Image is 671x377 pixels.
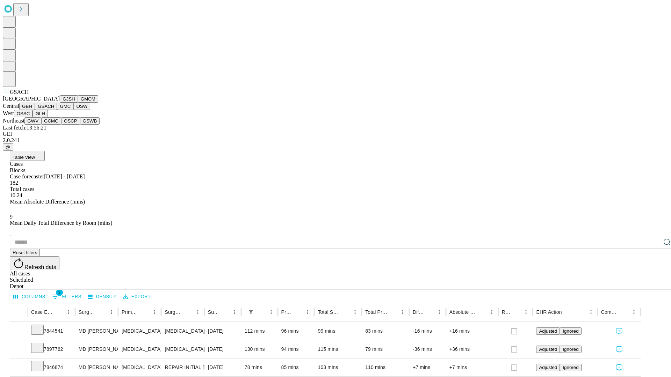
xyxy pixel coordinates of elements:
[13,155,35,160] span: Table View
[79,322,115,340] div: MD [PERSON_NAME]
[303,307,312,317] button: Menu
[281,358,311,376] div: 85 mins
[365,358,406,376] div: 110 mins
[365,340,406,358] div: 79 mins
[61,117,80,125] button: OSCP
[3,110,14,116] span: West
[208,340,238,358] div: [DATE]
[536,364,560,371] button: Adjusted
[31,358,72,376] div: 7846874
[3,103,19,109] span: Central
[165,322,201,340] div: [MEDICAL_DATA]
[10,214,13,220] span: 9
[14,362,24,374] button: Expand
[560,346,581,353] button: Ignored
[10,180,18,186] span: 182
[511,307,521,317] button: Sort
[539,347,557,352] span: Adjusted
[586,307,596,317] button: Menu
[413,358,442,376] div: +7 mins
[619,307,629,317] button: Sort
[10,186,34,192] span: Total cases
[3,143,13,151] button: @
[425,307,434,317] button: Sort
[3,131,668,137] div: GEI
[539,365,557,370] span: Adjusted
[536,327,560,335] button: Adjusted
[14,343,24,356] button: Expand
[64,307,73,317] button: Menu
[340,307,350,317] button: Sort
[86,291,118,302] button: Density
[150,307,159,317] button: Menu
[79,309,96,315] div: Surgeon Name
[31,309,53,315] div: Case Epic Id
[140,307,150,317] button: Sort
[12,291,47,302] button: Select columns
[57,103,73,110] button: GMC
[10,151,45,161] button: Table View
[318,358,358,376] div: 103 mins
[165,340,201,358] div: [MEDICAL_DATA]
[10,249,40,256] button: Reset filters
[33,110,48,117] button: GLH
[165,309,182,315] div: Surgery Name
[502,309,511,315] div: Resolved in EHR
[183,307,193,317] button: Sort
[208,358,238,376] div: [DATE]
[230,307,239,317] button: Menu
[79,358,115,376] div: MD [PERSON_NAME]
[449,358,495,376] div: +7 mins
[35,103,57,110] button: GSACH
[563,365,578,370] span: Ignored
[6,145,10,150] span: @
[10,256,59,270] button: Refresh data
[121,291,152,302] button: Export
[50,291,83,302] button: Show filters
[398,307,407,317] button: Menu
[54,307,64,317] button: Sort
[536,346,560,353] button: Adjusted
[80,117,100,125] button: GSWB
[413,322,442,340] div: -16 mins
[41,117,61,125] button: GCMC
[19,103,35,110] button: GBH
[31,322,72,340] div: 7844541
[31,340,72,358] div: 7897762
[487,307,497,317] button: Menu
[3,137,668,143] div: 2.0.241
[56,289,63,296] span: 1
[281,340,311,358] div: 94 mins
[79,340,115,358] div: MD [PERSON_NAME]
[434,307,444,317] button: Menu
[122,358,158,376] div: [MEDICAL_DATA]
[388,307,398,317] button: Sort
[122,340,158,358] div: [MEDICAL_DATA]
[208,309,219,315] div: Surgery Date
[246,307,256,317] div: 1 active filter
[193,307,203,317] button: Menu
[413,340,442,358] div: -36 mins
[220,307,230,317] button: Sort
[10,173,44,179] span: Case forecaster
[539,328,557,334] span: Adjusted
[257,307,266,317] button: Sort
[44,173,85,179] span: [DATE] - [DATE]
[245,322,274,340] div: 112 mins
[208,322,238,340] div: [DATE]
[246,307,256,317] button: Show filters
[413,309,424,315] div: Difference
[10,89,29,95] span: GSACH
[365,322,406,340] div: 83 mins
[281,309,293,315] div: Predicted In Room Duration
[10,192,22,198] span: 10.24
[14,110,33,117] button: OSSC
[560,364,581,371] button: Ignored
[563,328,578,334] span: Ignored
[14,325,24,338] button: Expand
[10,220,112,226] span: Mean Daily Total Difference by Room (mins)
[563,347,578,352] span: Ignored
[266,307,276,317] button: Menu
[165,358,201,376] div: REPAIR INITIAL [MEDICAL_DATA] REDUCIBLE AGE [DEMOGRAPHIC_DATA] OR MORE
